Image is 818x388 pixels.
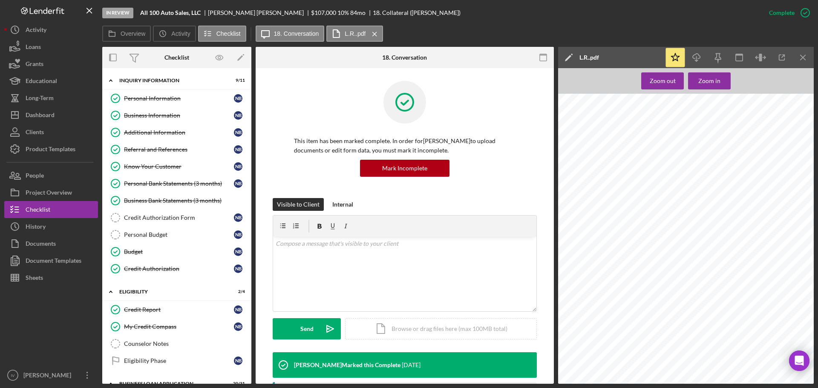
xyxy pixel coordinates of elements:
[402,362,421,368] time: 2025-09-23 19:59
[638,299,760,305] span: PAYMENT [DATE] WILL BE APPRECIATED
[4,21,98,38] button: Activity
[230,78,245,83] div: 9 / 11
[107,107,247,124] a: Business InformationNB
[124,112,234,119] div: Business Information
[4,72,98,89] button: Educational
[688,72,731,89] button: Zoom in
[300,318,314,339] div: Send
[698,72,720,89] div: Zoom in
[688,130,749,136] span: [GEOGRAPHIC_DATA]
[4,184,98,201] button: Project Overview
[294,136,516,155] p: This item has been marked complete. In order for [PERSON_NAME] to upload documents or edit form d...
[624,227,626,233] span: -
[4,235,98,252] button: Documents
[586,178,715,184] span: [PERSON_NAME] Housing & Reinvestment Co
[631,305,798,311] span: Please return one copy of this invoice with your payment.
[673,124,773,129] span: [STREET_ADDRESS][PERSON_NAME]
[234,94,242,103] div: N B
[789,267,801,273] span: .00
[21,367,77,386] div: [PERSON_NAME]
[119,381,224,386] div: BUSINESS LOAN APPLICATION
[26,21,46,40] div: Activity
[350,9,366,16] div: 84 mo
[382,160,427,177] div: Mark Incomplete
[234,305,242,314] div: N B
[234,162,242,171] div: N B
[4,38,98,55] button: Loans
[107,243,247,260] a: BudgetNB
[124,323,234,330] div: My Credit Compass
[294,362,400,368] div: [PERSON_NAME] Marked this Complete
[140,9,201,16] b: All 100 Auto Sales, LLC
[332,198,353,211] div: Internal
[4,201,98,218] a: Checklist
[687,158,706,164] span: [DATE]
[234,111,242,120] div: N B
[26,89,54,109] div: Long-Term
[107,226,247,243] a: Personal BudgetNB
[678,267,694,273] span: DUE:
[124,163,234,170] div: Know Your Customer
[124,306,234,313] div: Credit Report
[774,267,778,273] span: $
[234,213,242,222] div: N B
[107,318,247,335] a: My Credit CompassNB
[124,265,234,272] div: Credit Authorization
[586,192,700,198] span: [GEOGRAPHIC_DATA][PERSON_NAME]
[26,269,43,288] div: Sheets
[216,30,241,37] label: Checklist
[586,247,668,253] span: FOR SERVICES RENDERED
[124,357,234,364] div: Eligibility Phase
[617,227,624,233] span: 25
[26,235,56,254] div: Documents
[26,252,81,271] div: Document Templates
[230,381,245,386] div: 20 / 31
[4,124,98,141] button: Clients
[4,167,98,184] button: People
[119,78,224,83] div: INQUIRY INFORMATION
[234,356,242,365] div: N B
[733,124,756,129] span: Suite 101
[4,269,98,286] button: Sheets
[26,141,75,160] div: Product Templates
[4,106,98,124] a: Dashboard
[273,198,324,211] button: Visible to Client
[766,227,791,233] span: Invoice #
[107,352,247,369] a: Eligibility PhaseNB
[602,227,615,233] span: PRE
[124,197,247,204] div: Business Bank Statements (3 months)
[234,179,242,188] div: N B
[234,145,242,154] div: N B
[107,175,247,192] a: Personal Bank Statements (3 months)NB
[789,351,809,371] div: Open Intercom Messenger
[121,30,145,37] label: Overview
[107,158,247,175] a: Know Your CustomerNB
[760,4,814,21] button: Complete
[337,9,349,16] div: 10 %
[698,113,704,123] span: E
[107,192,247,209] a: Business Bank Statements (3 months)
[171,30,190,37] label: Activity
[26,72,57,92] div: Educational
[615,227,617,233] span: -
[124,214,234,221] div: Credit Authorization Form
[778,267,789,273] span: 125
[326,26,383,42] button: L.R..pdf
[668,247,790,253] span: : Letter Report 8630 & [STREET_ADDRESS]
[586,227,601,233] span: File #
[234,230,242,239] div: N B
[164,54,189,61] div: Checklist
[124,129,234,136] div: Additional Information
[769,4,795,21] div: Complete
[650,72,676,89] div: Zoom out
[234,264,242,273] div: N B
[198,26,246,42] button: Checklist
[734,113,736,123] span: ,
[4,89,98,106] a: Long-Term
